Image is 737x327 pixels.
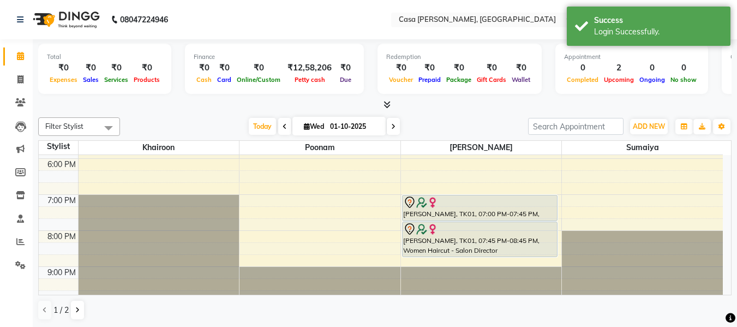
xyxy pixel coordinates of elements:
[234,62,283,74] div: ₹0
[47,76,80,84] span: Expenses
[416,62,444,74] div: ₹0
[601,62,637,74] div: 2
[194,76,214,84] span: Cash
[47,62,80,74] div: ₹0
[79,141,239,154] span: Khairoon
[444,62,474,74] div: ₹0
[633,122,665,130] span: ADD NEW
[594,15,722,26] div: Success
[630,119,668,134] button: ADD NEW
[564,52,699,62] div: Appointment
[131,62,163,74] div: ₹0
[194,52,355,62] div: Finance
[283,62,336,74] div: ₹12,58,206
[337,76,354,84] span: Due
[386,62,416,74] div: ₹0
[474,62,509,74] div: ₹0
[249,118,276,135] span: Today
[47,52,163,62] div: Total
[401,141,562,154] span: [PERSON_NAME]
[45,159,78,170] div: 6:00 PM
[637,62,668,74] div: 0
[292,76,328,84] span: Petty cash
[562,141,723,154] span: Sumaiya
[668,62,699,74] div: 0
[45,267,78,278] div: 9:00 PM
[39,141,78,152] div: Stylist
[594,26,722,38] div: Login Successfully.
[474,76,509,84] span: Gift Cards
[509,62,533,74] div: ₹0
[131,76,163,84] span: Products
[336,62,355,74] div: ₹0
[214,76,234,84] span: Card
[101,62,131,74] div: ₹0
[80,62,101,74] div: ₹0
[45,195,78,206] div: 7:00 PM
[101,76,131,84] span: Services
[45,122,83,130] span: Filter Stylist
[28,4,103,35] img: logo
[528,118,624,135] input: Search Appointment
[234,76,283,84] span: Online/Custom
[601,76,637,84] span: Upcoming
[301,122,327,130] span: Wed
[386,52,533,62] div: Redemption
[564,62,601,74] div: 0
[214,62,234,74] div: ₹0
[668,76,699,84] span: No show
[637,76,668,84] span: Ongoing
[80,76,101,84] span: Sales
[386,76,416,84] span: Voucher
[564,76,601,84] span: Completed
[509,76,533,84] span: Wallet
[327,118,381,135] input: 2025-10-01
[194,62,214,74] div: ₹0
[120,4,168,35] b: 08047224946
[403,195,557,221] div: [PERSON_NAME], TK01, 07:00 PM-07:45 PM, Men's Hair Cut - Master Stylist
[53,305,69,316] span: 1 / 2
[403,222,557,257] div: [PERSON_NAME], TK01, 07:45 PM-08:45 PM, Women Haircut - Salon Director
[416,76,444,84] span: Prepaid
[444,76,474,84] span: Package
[45,231,78,242] div: 8:00 PM
[239,141,400,154] span: Poonam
